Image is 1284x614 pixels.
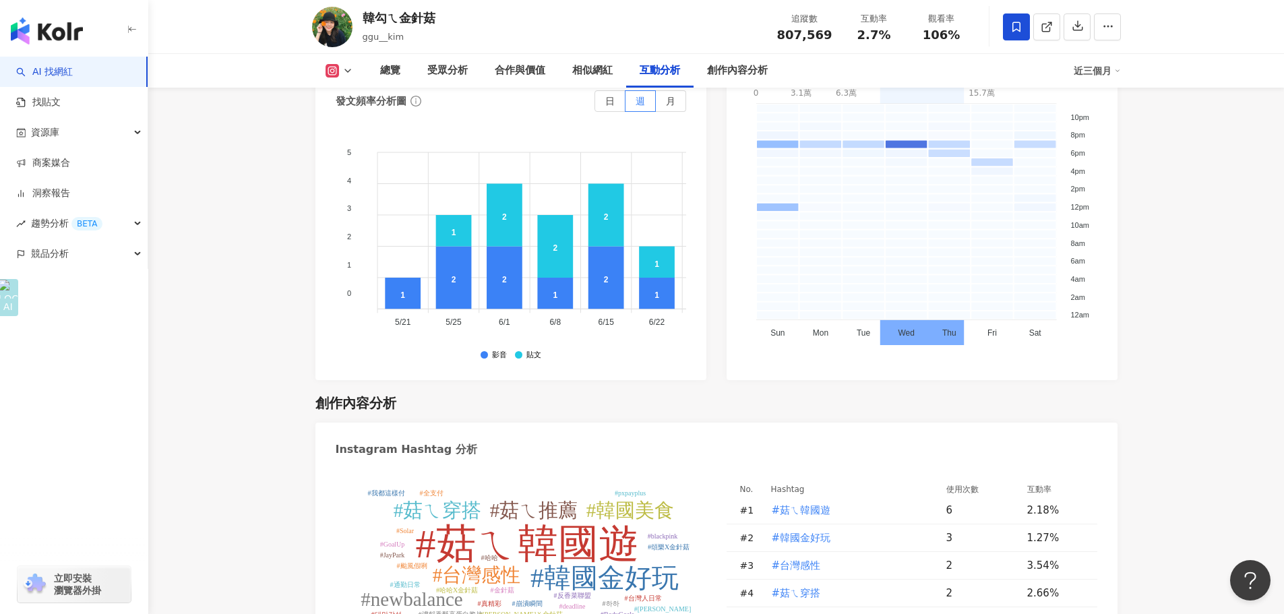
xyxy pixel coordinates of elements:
div: 觀看率 [916,12,967,26]
tspan: #我都這樣付 [367,489,404,497]
tspan: 4am [1070,275,1084,283]
div: 3 [946,530,1016,545]
span: 週 [636,96,645,106]
tspan: #哈哈X金針菇 [435,586,477,594]
tspan: #反香菜聯盟 [553,592,590,599]
tspan: #台灣感性 [432,564,520,586]
div: 受眾分析 [427,63,468,79]
tspan: 4pm [1070,167,1084,175]
tspan: 12am [1070,311,1089,319]
div: 互動分析 [640,63,680,79]
tspan: 6/15 [598,318,614,328]
tspan: Sat [1029,329,1041,338]
tspan: 6pm [1070,149,1084,157]
tspan: 0 [347,289,351,297]
tspan: 6/8 [549,318,561,328]
tspan: #pxpayplus [614,489,645,497]
span: ggu__kim [363,32,404,42]
div: 6 [946,503,1016,518]
tspan: #台灣人日常 [624,594,661,602]
tspan: #金針菇 [490,586,514,594]
tspan: 6am [1070,257,1084,266]
tspan: #菇ㄟ推薦 [489,499,578,521]
td: 2.18% [1016,497,1097,524]
div: 貼文 [526,351,541,360]
tspan: Sun [770,329,785,338]
div: 近三個月 [1074,60,1121,82]
div: 創作內容分析 [707,63,768,79]
tspan: #崩潰瞬間 [512,600,542,607]
tspan: #newbalance [361,588,462,610]
th: Hashtag [760,482,936,497]
td: 1.27% [1016,524,1097,552]
div: Instagram Hashtag 分析 [336,442,477,457]
tspan: #菇ㄟ韓國遊 [415,522,638,566]
span: 月 [666,96,675,106]
button: #韓國金好玩 [771,524,832,551]
tspan: #韓國美食 [586,499,674,521]
span: 立即安裝 瀏覽器外掛 [54,572,101,596]
div: 2 [946,558,1016,573]
tspan: Thu [942,329,956,338]
div: # 2 [740,530,760,545]
td: #菇ㄟ韓國遊 [760,497,936,524]
tspan: #하하 [602,600,619,607]
div: # 4 [740,586,760,601]
td: #菇ㄟ穿搭 [760,580,936,607]
tspan: #真精彩 [477,600,501,607]
span: info-circle [408,94,423,109]
span: 競品分析 [31,239,69,269]
tspan: #blackpink [647,532,677,540]
img: logo [11,18,83,44]
tspan: #頌樂X金針菇 [647,543,689,551]
tspan: #[PERSON_NAME] [634,605,690,613]
div: 韓勾ㄟ金針菇 [363,9,435,26]
div: 3.54% [1027,558,1084,573]
tspan: #全支付 [419,489,443,497]
tspan: 3 [347,205,351,213]
span: #台灣感性 [772,558,821,573]
div: 相似網紅 [572,63,613,79]
div: # 3 [740,558,760,573]
img: KOL Avatar [312,7,353,47]
iframe: Help Scout Beacon - Open [1230,560,1271,601]
button: #菇ㄟ穿搭 [771,580,822,607]
tspan: Wed [898,329,914,338]
div: # 1 [740,503,760,518]
img: chrome extension [22,574,48,595]
div: 1.27% [1027,530,1084,545]
tspan: #韓國金好玩 [530,563,679,593]
tspan: 8pm [1070,131,1084,140]
span: #菇ㄟ穿搭 [772,586,821,601]
a: 洞察報告 [16,187,70,200]
button: #台灣感性 [771,552,822,579]
span: rise [16,219,26,228]
tspan: 12pm [1070,204,1089,212]
button: #菇ㄟ韓國遊 [771,497,832,524]
span: 資源庫 [31,117,59,148]
tspan: #菇ㄟ穿搭 [393,499,481,521]
div: 總覽 [380,63,400,79]
div: 影音 [492,351,507,360]
div: 互動率 [849,12,900,26]
div: 追蹤數 [777,12,832,26]
th: No. [727,482,760,497]
tspan: Tue [856,329,870,338]
span: 趨勢分析 [31,208,102,239]
tspan: Mon [812,329,828,338]
span: 106% [923,28,960,42]
td: 3.54% [1016,552,1097,580]
td: 2.66% [1016,580,1097,607]
div: 創作內容分析 [315,394,396,412]
tspan: 10pm [1070,113,1089,121]
div: 2 [946,586,1016,601]
tspan: #通勤日常 [390,581,420,588]
tspan: #哈哈 [481,554,497,561]
tspan: 5/21 [395,318,411,328]
tspan: #deadline [559,603,585,610]
tspan: 8am [1070,239,1084,247]
tspan: 6/1 [499,318,510,328]
td: #韓國金好玩 [760,524,936,552]
tspan: 5/25 [446,318,462,328]
tspan: 4 [347,177,351,185]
